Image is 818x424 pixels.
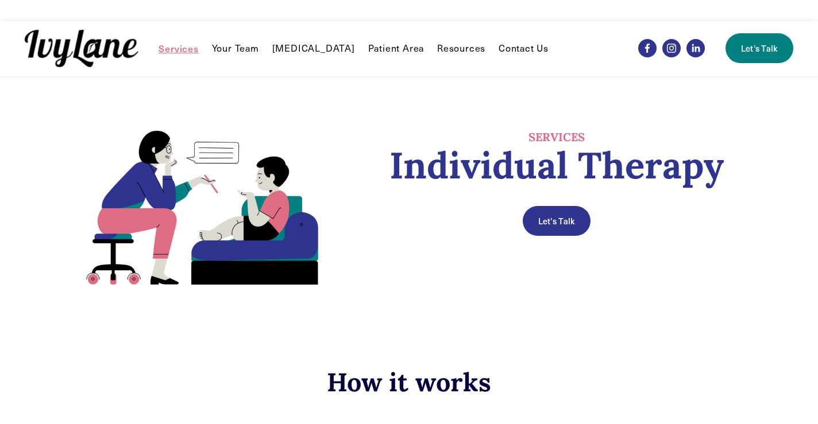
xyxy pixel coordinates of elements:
[159,41,198,55] a: folder dropdown
[272,41,355,55] a: [MEDICAL_DATA]
[638,39,657,57] a: Facebook
[368,41,425,55] a: Patient Area
[212,41,259,55] a: Your Team
[726,33,793,63] a: Let's Talk
[159,42,198,55] span: Services
[437,41,485,55] a: folder dropdown
[686,39,705,57] a: LinkedIn
[499,41,549,55] a: Contact Us
[523,206,591,236] a: Let's Talk
[360,130,754,145] h4: SERVICES
[360,145,754,186] h1: Individual Therapy
[437,42,485,55] span: Resources
[662,39,681,57] a: Instagram
[64,365,754,399] p: How it works
[25,30,138,67] img: Ivy Lane Counseling &mdash; Therapy that works for you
